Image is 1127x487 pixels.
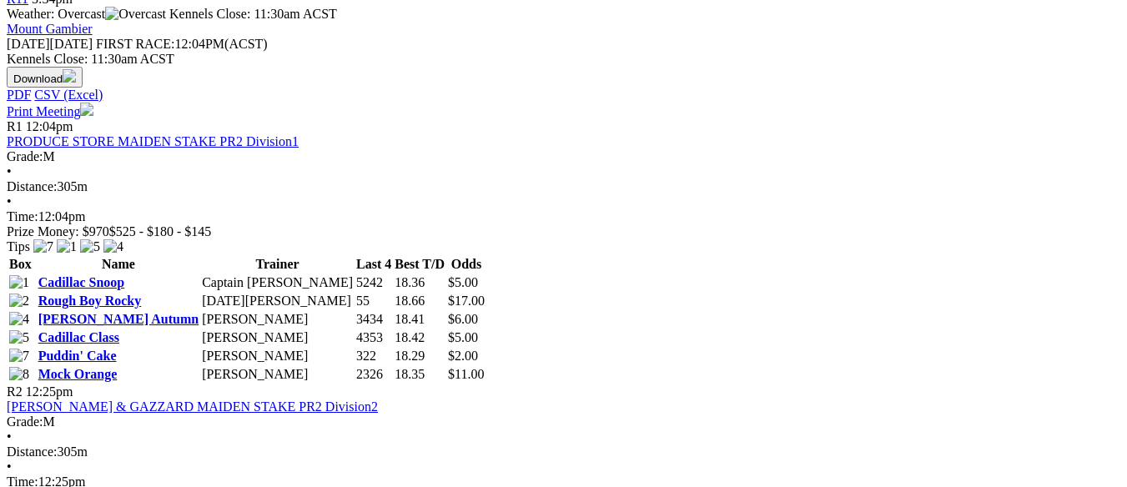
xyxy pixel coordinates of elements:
span: Weather: Overcast [7,7,169,21]
span: R1 [7,119,23,133]
a: [PERSON_NAME] Autumn [38,312,199,326]
span: $525 - $180 - $145 [109,224,212,238]
button: Download [7,67,83,88]
img: printer.svg [80,103,93,116]
td: 4353 [355,329,392,346]
a: Mount Gambier [7,22,93,36]
th: Name [38,256,199,273]
td: 55 [355,293,392,309]
span: $5.00 [448,330,478,344]
span: [DATE] [7,37,50,51]
td: 18.29 [394,348,445,364]
td: 2326 [355,366,392,383]
td: [PERSON_NAME] [201,329,354,346]
td: 18.36 [394,274,445,291]
td: [DATE][PERSON_NAME] [201,293,354,309]
span: • [7,194,12,208]
td: 18.42 [394,329,445,346]
th: Odds [447,256,486,273]
span: Kennels Close: 11:30am ACST [169,7,337,21]
img: 1 [9,275,29,290]
td: [PERSON_NAME] [201,311,354,328]
img: 8 [9,367,29,382]
a: [PERSON_NAME] & GAZZARD MAIDEN STAKE PR2 Division2 [7,399,378,414]
span: • [7,459,12,474]
div: M [7,149,1120,164]
a: PDF [7,88,31,102]
td: [PERSON_NAME] [201,366,354,383]
span: 12:04pm [26,119,73,133]
a: PRODUCE STORE MAIDEN STAKE PR2 Division1 [7,134,299,148]
span: Distance: [7,179,57,193]
a: Print Meeting [7,104,93,118]
img: 4 [103,239,123,254]
a: CSV (Excel) [34,88,103,102]
a: Mock Orange [38,367,118,381]
td: 5242 [355,274,392,291]
div: Prize Money: $970 [7,224,1120,239]
td: Captain [PERSON_NAME] [201,274,354,291]
span: R2 [7,384,23,399]
a: Cadillac Snoop [38,275,125,289]
td: 3434 [355,311,392,328]
span: $11.00 [448,367,484,381]
th: Best T/D [394,256,445,273]
img: 5 [9,330,29,345]
td: 18.41 [394,311,445,328]
span: Grade: [7,414,43,429]
td: 18.35 [394,366,445,383]
img: 7 [33,239,53,254]
span: 12:25pm [26,384,73,399]
span: $17.00 [448,294,485,308]
img: 2 [9,294,29,309]
span: $2.00 [448,349,478,363]
span: • [7,164,12,178]
img: 1 [57,239,77,254]
a: Rough Boy Rocky [38,294,142,308]
span: $5.00 [448,275,478,289]
a: Cadillac Class [38,330,119,344]
div: 305m [7,444,1120,459]
img: download.svg [63,69,76,83]
div: Kennels Close: 11:30am ACST [7,52,1120,67]
span: Distance: [7,444,57,459]
td: 18.66 [394,293,445,309]
span: Tips [7,239,30,254]
img: 7 [9,349,29,364]
span: Time: [7,209,38,223]
span: Grade: [7,149,43,163]
img: Overcast [105,7,166,22]
th: Last 4 [355,256,392,273]
img: 4 [9,312,29,327]
th: Trainer [201,256,354,273]
span: 12:04PM(ACST) [96,37,268,51]
span: $6.00 [448,312,478,326]
span: • [7,429,12,444]
td: [PERSON_NAME] [201,348,354,364]
span: FIRST RACE: [96,37,174,51]
div: M [7,414,1120,429]
span: Box [9,257,32,271]
div: 12:04pm [7,209,1120,224]
div: Download [7,88,1120,103]
span: [DATE] [7,37,93,51]
div: 305m [7,179,1120,194]
img: 5 [80,239,100,254]
a: Puddin' Cake [38,349,117,363]
td: 322 [355,348,392,364]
